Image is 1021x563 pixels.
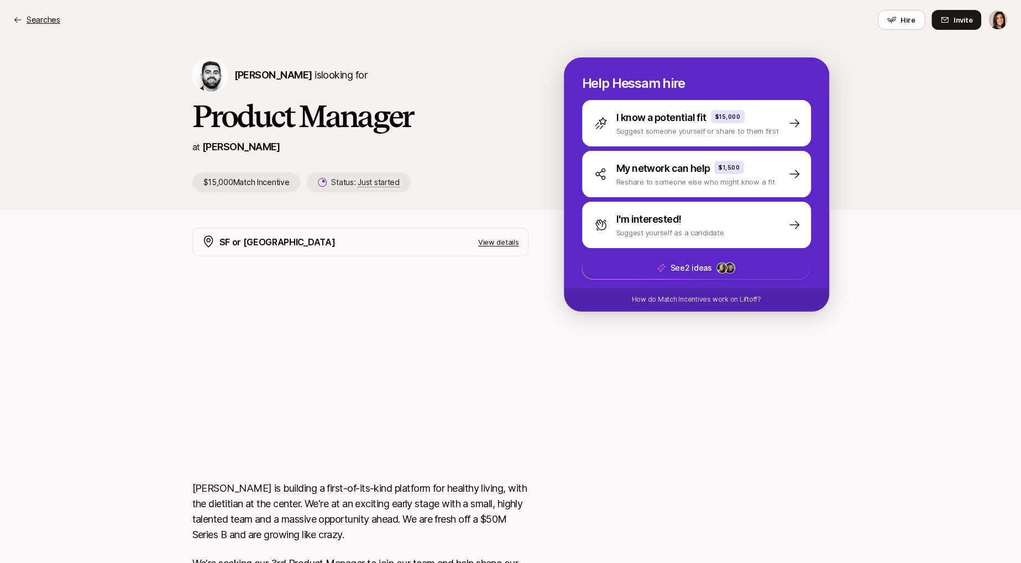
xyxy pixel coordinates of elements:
[616,125,779,136] p: Suggest someone yourself or share to them first
[988,10,1007,29] img: Eleanor Morgan
[931,10,981,30] button: Invite
[878,10,925,30] button: Hire
[616,110,706,125] p: I know a potential fit
[724,263,734,273] img: ACg8ocLZuI6FZoDMpBex6WWIOsb8YuK59IvnM4ftxIZxk3dpp4I=s160-c
[719,163,740,172] p: $1,500
[478,236,519,248] p: View details
[616,227,724,238] p: Suggest yourself as a candidate
[219,235,336,249] p: SF or [GEOGRAPHIC_DATA]
[988,10,1008,30] button: Eleanor Morgan
[192,481,528,543] p: [PERSON_NAME] is building a first-of-its-kind platform for healthy living, with the dietitian at ...
[193,59,227,92] img: Hessam Mostajabi
[670,261,711,275] p: See 2 ideas
[202,141,280,152] a: [PERSON_NAME]
[616,212,682,227] p: I'm interested!
[192,278,528,467] iframe: loom-embed
[27,13,60,27] p: Searches
[192,99,528,133] h1: Product Manager
[358,177,400,187] span: Just started
[616,176,775,187] p: Reshare to someone else who might know a fit
[631,294,761,304] p: How do Match Incentives work on Liftoff?
[954,14,972,25] span: Invite
[582,76,811,91] p: Help Hessam hire
[331,176,399,189] p: Status:
[616,161,710,176] p: My network can help
[582,256,810,280] button: See2 ideas
[716,263,726,273] img: 33519033_a8d4_429f_8d36_137aaa94dbed.jpg
[900,14,915,25] span: Hire
[192,140,200,154] p: at
[715,112,741,121] p: $15,000
[234,67,367,83] p: is looking for
[234,69,312,81] span: [PERSON_NAME]
[192,172,301,192] p: $15,000 Match Incentive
